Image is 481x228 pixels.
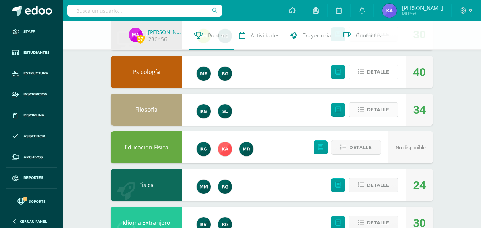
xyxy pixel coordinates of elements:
[336,21,386,50] a: Contactos
[402,11,443,17] span: Mi Perfil
[20,219,47,224] span: Cerrar panel
[218,142,232,156] img: 760639804b77a624a8a153f578963b33.png
[349,102,398,117] button: Detalle
[122,219,171,227] a: Idioma Extranjero
[218,67,232,81] img: 24ef3269677dd7dd963c57b86ff4a022.png
[9,196,54,206] a: Soporte
[129,28,143,42] img: 2decc1b9a6989496b5b425956957993c.png
[402,4,443,11] span: [PERSON_NAME]
[349,141,372,154] span: Detalle
[356,32,381,39] span: Contactos
[197,180,211,194] img: ea0e1a9c59ed4b58333b589e14889882.png
[189,21,234,50] a: Punteos
[208,32,228,39] span: Punteos
[197,104,211,118] img: 24ef3269677dd7dd963c57b86ff4a022.png
[125,143,168,151] a: Educación Física
[413,56,426,88] div: 40
[331,140,381,155] button: Detalle
[23,154,43,160] span: Archivos
[133,68,160,76] a: Psicología
[6,42,57,63] a: Estudiantes
[396,145,426,150] span: No disponible
[6,21,57,42] a: Staff
[148,36,167,43] a: 230456
[23,70,48,76] span: Estructura
[239,142,253,156] img: dcbde16094ad5605c855cf189b900fc8.png
[6,84,57,105] a: Inscripción
[218,104,232,118] img: aeec87acf9f73d1a1c3505d5770713a8.png
[197,142,211,156] img: 24ef3269677dd7dd963c57b86ff4a022.png
[367,65,389,79] span: Detalle
[111,56,182,88] div: Psicología
[6,147,57,168] a: Archivos
[197,67,211,81] img: e5319dee200a4f57f0a5ff00aaca67bb.png
[367,179,389,192] span: Detalle
[234,21,285,50] a: Actividades
[218,180,232,194] img: 24ef3269677dd7dd963c57b86ff4a022.png
[23,133,46,139] span: Asistencia
[23,175,43,181] span: Reportes
[6,63,57,84] a: Estructura
[349,65,398,79] button: Detalle
[349,178,398,192] button: Detalle
[303,32,331,39] span: Trayectoria
[111,131,182,163] div: Educación Física
[6,105,57,126] a: Disciplina
[137,35,145,43] span: 37
[135,106,157,113] a: Filosofía
[413,94,426,126] div: 34
[23,91,47,97] span: Inscripción
[139,181,154,189] a: Fisica
[6,126,57,147] a: Asistencia
[111,94,182,126] div: Filosofía
[413,169,426,201] div: 24
[382,4,397,18] img: 519d614acbf891c95c6aaddab0d90d84.png
[29,199,46,204] span: Soporte
[111,169,182,201] div: Fisica
[6,168,57,189] a: Reportes
[367,103,389,116] span: Detalle
[251,32,279,39] span: Actividades
[285,21,336,50] a: Trayectoria
[148,28,184,36] a: [PERSON_NAME]
[23,112,45,118] span: Disciplina
[67,5,222,17] input: Busca un usuario...
[23,29,35,35] span: Staff
[23,50,49,55] span: Estudiantes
